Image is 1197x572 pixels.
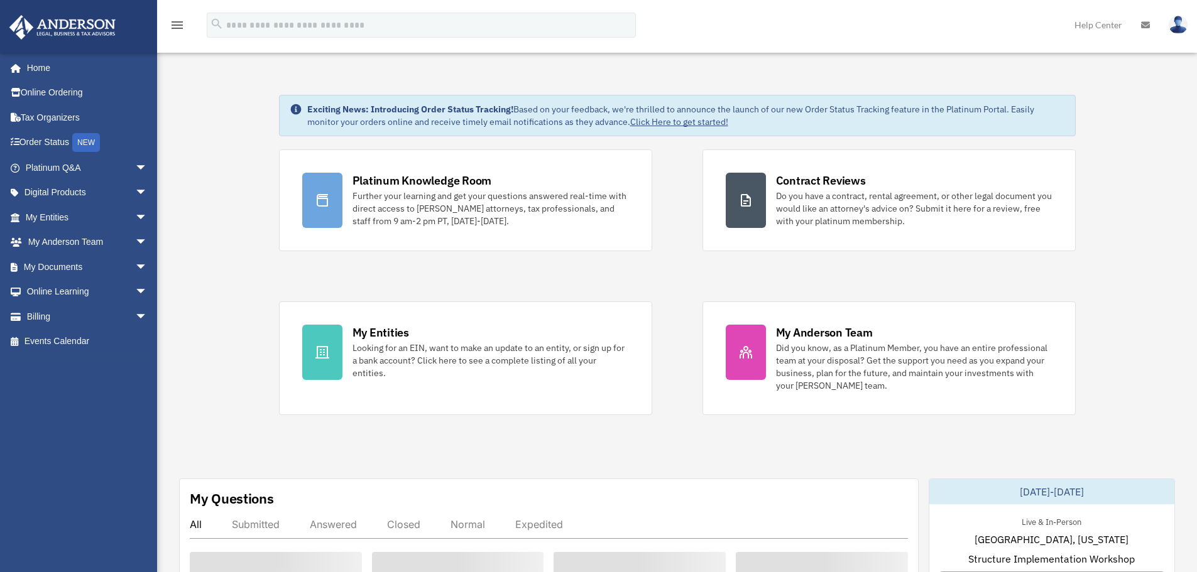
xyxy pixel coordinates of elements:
div: NEW [72,133,100,152]
div: Further your learning and get your questions answered real-time with direct access to [PERSON_NAM... [353,190,629,227]
a: menu [170,22,185,33]
a: My Entitiesarrow_drop_down [9,205,167,230]
div: Live & In-Person [1012,514,1091,527]
div: Submitted [232,518,280,531]
div: Looking for an EIN, want to make an update to an entity, or sign up for a bank account? Click her... [353,342,629,379]
span: arrow_drop_down [135,205,160,230]
div: Do you have a contract, rental agreement, or other legal document you would like an attorney's ad... [776,190,1052,227]
span: arrow_drop_down [135,180,160,206]
a: Contract Reviews Do you have a contract, rental agreement, or other legal document you would like... [702,149,1076,251]
div: Contract Reviews [776,173,866,188]
a: Tax Organizers [9,105,167,130]
a: Online Learningarrow_drop_down [9,279,167,305]
a: Click Here to get started! [630,116,728,127]
i: search [210,17,224,31]
div: Answered [310,518,357,531]
a: Digital Productsarrow_drop_down [9,180,167,205]
span: arrow_drop_down [135,279,160,305]
span: [GEOGRAPHIC_DATA], [US_STATE] [975,532,1129,547]
a: My Anderson Teamarrow_drop_down [9,230,167,255]
span: arrow_drop_down [135,155,160,181]
div: Based on your feedback, we're thrilled to announce the launch of our new Order Status Tracking fe... [307,103,1065,128]
strong: Exciting News: Introducing Order Status Tracking! [307,104,513,115]
div: My Questions [190,489,274,508]
a: Platinum Knowledge Room Further your learning and get your questions answered real-time with dire... [279,149,652,251]
a: Billingarrow_drop_down [9,304,167,329]
a: My Documentsarrow_drop_down [9,254,167,279]
img: Anderson Advisors Platinum Portal [6,15,119,40]
a: Platinum Q&Aarrow_drop_down [9,155,167,180]
span: Structure Implementation Workshop [968,551,1135,566]
a: Order StatusNEW [9,130,167,156]
div: [DATE]-[DATE] [929,479,1174,504]
a: My Anderson Team Did you know, as a Platinum Member, you have an entire professional team at your... [702,301,1076,415]
a: Online Ordering [9,80,167,105]
img: User Pic [1169,16,1188,34]
span: arrow_drop_down [135,254,160,280]
div: Expedited [515,518,563,531]
i: menu [170,18,185,33]
span: arrow_drop_down [135,304,160,330]
div: Closed [387,518,420,531]
div: My Entities [353,325,409,340]
div: Platinum Knowledge Room [353,173,492,188]
div: All [190,518,202,531]
div: Normal [451,518,485,531]
a: My Entities Looking for an EIN, want to make an update to an entity, or sign up for a bank accoun... [279,301,652,415]
a: Home [9,55,160,80]
div: My Anderson Team [776,325,873,340]
a: Events Calendar [9,329,167,354]
div: Did you know, as a Platinum Member, you have an entire professional team at your disposal? Get th... [776,342,1052,392]
span: arrow_drop_down [135,230,160,256]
